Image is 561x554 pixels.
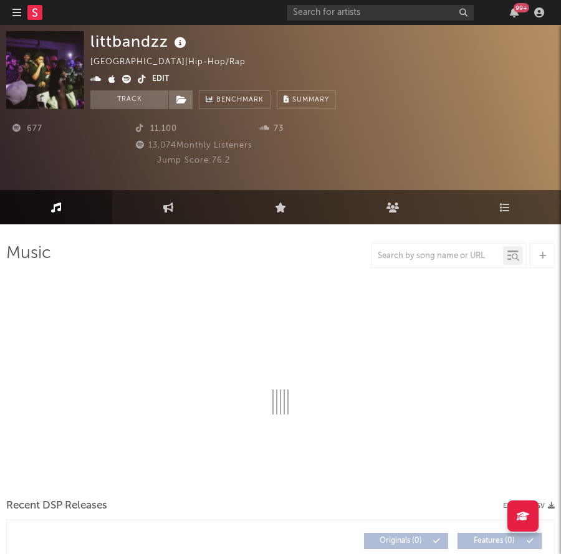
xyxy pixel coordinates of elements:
[466,537,523,545] span: Features ( 0 )
[90,55,274,70] div: [GEOGRAPHIC_DATA] | Hip-Hop/Rap
[134,141,252,150] span: 13,074 Monthly Listeners
[514,3,529,12] div: 99 +
[287,5,474,21] input: Search for artists
[216,93,264,108] span: Benchmark
[458,533,542,549] button: Features(0)
[277,90,336,109] button: Summary
[136,125,177,133] span: 11,100
[6,499,107,513] span: Recent DSP Releases
[372,537,429,545] span: Originals ( 0 )
[90,90,168,109] button: Track
[292,97,329,103] span: Summary
[503,502,555,510] button: Export CSV
[259,125,284,133] span: 73
[90,31,189,52] div: littbandzz
[199,90,271,109] a: Benchmark
[364,533,448,549] button: Originals(0)
[152,72,169,87] button: Edit
[12,125,42,133] span: 677
[510,7,519,17] button: 99+
[372,251,503,261] input: Search by song name or URL
[157,156,230,165] span: Jump Score: 76.2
